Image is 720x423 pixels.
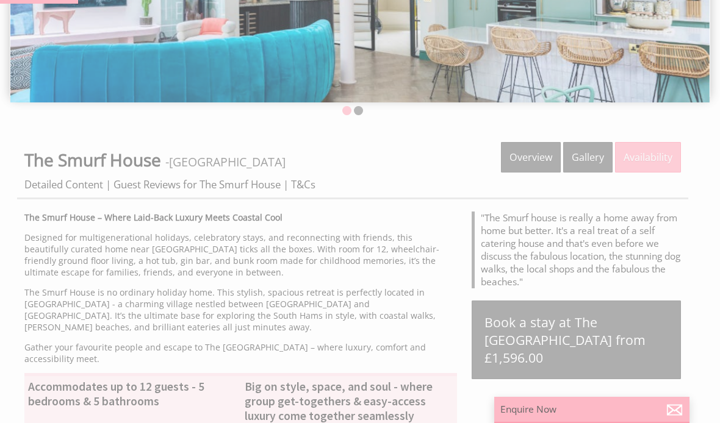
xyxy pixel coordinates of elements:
[563,142,613,172] a: Gallery
[24,286,457,333] p: The Smurf House is no ordinary holiday home. This stylish, spacious retreat is perfectly located ...
[24,148,161,171] span: The Smurf House
[615,142,681,172] a: Availability
[24,377,241,410] li: Accommodates up to 12 guests - 5 bedrooms & 5 bathrooms
[169,154,286,170] a: [GEOGRAPHIC_DATA]
[24,148,165,171] a: The Smurf House
[24,232,457,278] p: Designed for multigenerational holidays, celebratory stays, and reconnecting with friends, this b...
[472,211,681,288] blockquote: "The Smurf house is really a home away from home but better. It's a real treat of a self catering...
[501,142,561,172] a: Overview
[24,211,283,223] strong: The Smurf House – Where Laid-Back Luxury Meets Coastal Cool
[291,177,315,191] a: T&Cs
[472,300,681,379] a: Book a stay at The [GEOGRAPHIC_DATA] from £1,596.00
[24,341,457,364] p: Gather your favourite people and escape to The [GEOGRAPHIC_DATA] – where luxury, comfort and acce...
[500,403,683,416] p: Enquire Now
[24,177,103,191] a: Detailed Content
[113,177,281,191] a: Guest Reviews for The Smurf House
[165,154,286,170] span: -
